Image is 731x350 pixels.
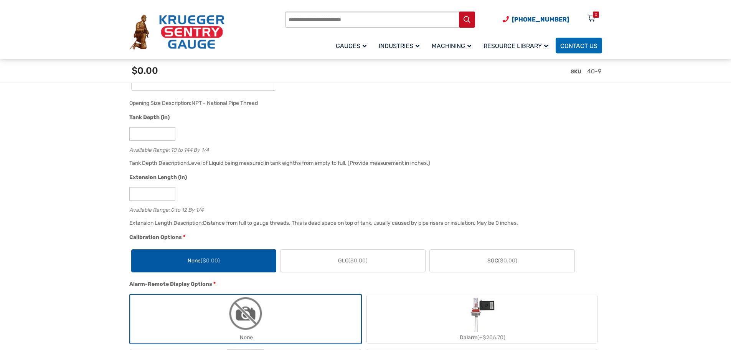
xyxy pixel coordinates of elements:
span: SKU [571,68,581,75]
span: Industries [379,42,419,50]
span: 40-9 [587,68,601,75]
span: Machining [432,42,471,50]
div: Distance from full to gauge threads. This is dead space on top of tank, usually caused by pipe ri... [203,220,518,226]
a: Resource Library [479,36,556,55]
span: Resource Library [483,42,548,50]
span: Opening Size Description: [129,100,191,106]
span: ($0.00) [348,257,368,264]
span: ($0.00) [201,257,220,264]
span: Tank Depth (in) [129,114,170,121]
div: Available Range: 10 to 144 By 1/4 [129,145,598,153]
label: None [130,295,361,343]
a: Contact Us [556,38,602,53]
abbr: required [183,233,185,241]
span: Tank Depth Description: [129,160,188,166]
span: None [188,257,220,265]
span: SGC [487,257,517,265]
span: Alarm-Remote Display Options [129,281,212,287]
img: Krueger Sentry Gauge [129,15,224,50]
span: Gauges [336,42,366,50]
a: Phone Number (920) 434-8860 [503,15,569,24]
span: (+$206.70) [477,334,505,341]
div: Available Range: 0 to 12 By 1/4 [129,205,598,212]
abbr: required [213,280,216,288]
span: ($0.00) [498,257,517,264]
label: Dalarm [367,295,597,343]
span: GLC [338,257,368,265]
div: 0 [595,12,597,18]
span: Extension Length (in) [129,174,187,181]
div: NPT - National Pipe Thread [191,100,258,106]
a: Machining [427,36,479,55]
a: Gauges [331,36,374,55]
span: [PHONE_NUMBER] [512,16,569,23]
div: Dalarm [367,332,597,343]
span: Contact Us [560,42,597,50]
span: Extension Length Description: [129,220,203,226]
span: Calibration Options [129,234,182,241]
div: None [130,332,361,343]
div: Level of Liquid being measured in tank eighths from empty to full. (Provide measurement in inches.) [188,160,430,166]
a: Industries [374,36,427,55]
